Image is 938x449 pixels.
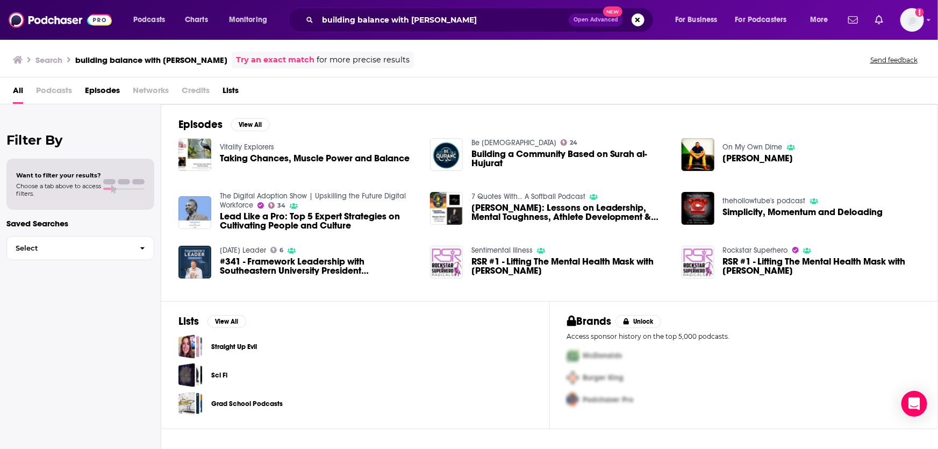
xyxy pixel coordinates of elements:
button: Send feedback [867,55,921,65]
span: Networks [133,82,169,104]
a: Charts [178,11,214,28]
a: ListsView All [178,315,246,328]
button: Select [6,236,154,260]
span: Burger King [583,373,624,382]
button: open menu [126,11,179,28]
a: 7 Quotes With... A Softball Podcast [471,192,585,201]
img: Third Pro Logo [563,389,583,411]
a: The Digital Adoption Show | Upskilling the Future Digital Workforce [220,191,406,210]
span: Grad School Podcasts [178,391,203,416]
a: Building a Community Based on Surah al-Hujurat [471,149,669,168]
img: Podchaser - Follow, Share and Rate Podcasts [9,10,112,30]
h3: Search [35,55,62,65]
a: Sentimental Illness [471,246,533,255]
h2: Filter By [6,132,154,148]
a: Taking Chances, Muscle Power and Balance [220,154,410,163]
a: On My Own Dime [723,142,783,152]
a: Lead Like a Pro: Top 5 Expert Strategies on Cultivating People and Culture [220,212,417,230]
a: EpisodesView All [178,118,270,131]
span: RSR #1 - Lifting The Mental Health Mask with [PERSON_NAME] [471,257,669,275]
a: Be Quranic [471,138,556,147]
span: More [810,12,828,27]
a: Carlton Reese [723,154,793,163]
a: Show notifications dropdown [844,11,862,29]
img: RSR #1 - Lifting The Mental Health Mask with Kevin Lynch [682,246,714,279]
img: Morgan Stuart: Lessons on Leadership, Mental Toughness, Athlete Development & Life... [430,192,463,225]
img: RSR #1 - Lifting The Mental Health Mask with Kevin Lynch [430,246,463,279]
img: First Pro Logo [563,345,583,367]
a: Simplicity, Momentum and Deloading [723,208,883,217]
button: open menu [668,11,731,28]
span: Monitoring [229,12,267,27]
button: open menu [728,11,803,28]
h2: Episodes [178,118,223,131]
a: Straight Up Evil [178,334,203,359]
span: Open Advanced [574,17,618,23]
span: 34 [277,203,285,208]
button: Unlock [615,315,661,328]
span: Podcasts [133,12,165,27]
a: 6 [270,247,284,253]
div: Search podcasts, credits, & more... [298,8,664,32]
h2: Brands [567,315,612,328]
img: Building a Community Based on Surah al-Hujurat [430,138,463,171]
img: Second Pro Logo [563,367,583,389]
input: Search podcasts, credits, & more... [318,11,569,28]
img: Taking Chances, Muscle Power and Balance [178,138,211,171]
span: For Business [675,12,718,27]
button: Show profile menu [900,8,924,32]
h2: Lists [178,315,199,328]
img: #341 - Framework Leadership with Southeastern University President Dr. Kent Ingle [178,246,211,279]
a: Morgan Stuart: Lessons on Leadership, Mental Toughness, Athlete Development & Life... [471,203,669,222]
p: Access sponsor history on the top 5,000 podcasts. [567,332,921,340]
a: Episodes [85,82,120,104]
span: Want to filter your results? [16,172,101,179]
a: Lists [223,82,239,104]
span: Choose a tab above to access filters. [16,182,101,197]
a: RSR #1 - Lifting The Mental Health Mask with Kevin Lynch [471,257,669,275]
span: #341 - Framework Leadership with Southeastern University President [PERSON_NAME] [220,257,417,275]
img: Lead Like a Pro: Top 5 Expert Strategies on Cultivating People and Culture [178,196,211,229]
button: open menu [221,11,281,28]
span: For Podcasters [735,12,787,27]
a: Sci Fi [211,369,227,381]
a: All [13,82,23,104]
a: Show notifications dropdown [871,11,887,29]
a: Vitality Explorers [220,142,274,152]
a: Grad School Podcasts [211,398,283,410]
button: View All [231,118,270,131]
span: Select [7,245,131,252]
a: Sci Fi [178,363,203,387]
a: Tomorrow's Leader [220,246,266,255]
a: RSR #1 - Lifting The Mental Health Mask with Kevin Lynch [723,257,920,275]
span: RSR #1 - Lifting The Mental Health Mask with [PERSON_NAME] [723,257,920,275]
span: McDonalds [583,351,622,360]
a: Straight Up Evil [211,341,257,353]
span: [PERSON_NAME]: Lessons on Leadership, Mental Toughness, Athlete Development & Life... [471,203,669,222]
span: New [603,6,622,17]
span: Podchaser Pro [583,395,634,404]
button: open menu [803,11,842,28]
div: Open Intercom Messenger [901,391,927,417]
p: Saved Searches [6,218,154,229]
img: User Profile [900,8,924,32]
span: Credits [182,82,210,104]
a: 24 [561,139,578,146]
button: Open AdvancedNew [569,13,623,26]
